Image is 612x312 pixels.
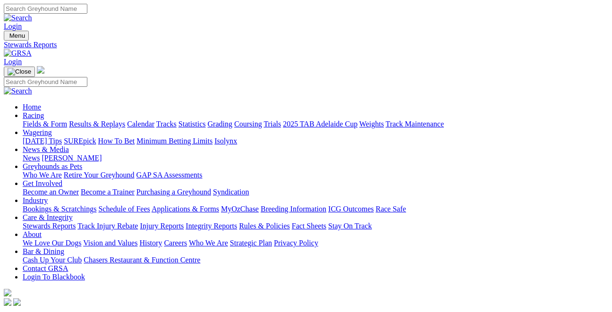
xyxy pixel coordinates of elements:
[23,154,608,162] div: News & Media
[23,162,82,170] a: Greyhounds as Pets
[23,256,82,264] a: Cash Up Your Club
[23,171,608,179] div: Greyhounds as Pets
[359,120,384,128] a: Weights
[23,179,62,187] a: Get Involved
[4,298,11,306] img: facebook.svg
[77,222,138,230] a: Track Injury Rebate
[239,222,290,230] a: Rules & Policies
[23,247,64,255] a: Bar & Dining
[4,49,32,58] img: GRSA
[9,32,25,39] span: Menu
[23,222,76,230] a: Stewards Reports
[283,120,357,128] a: 2025 TAB Adelaide Cup
[4,289,11,296] img: logo-grsa-white.png
[84,256,200,264] a: Chasers Restaurant & Function Centre
[213,188,249,196] a: Syndication
[208,120,232,128] a: Grading
[23,273,85,281] a: Login To Blackbook
[136,171,203,179] a: GAP SA Assessments
[23,145,69,153] a: News & Media
[136,188,211,196] a: Purchasing a Greyhound
[140,222,184,230] a: Injury Reports
[69,120,125,128] a: Results & Replays
[23,188,79,196] a: Become an Owner
[292,222,326,230] a: Fact Sheets
[23,230,42,238] a: About
[4,4,87,14] input: Search
[136,137,212,145] a: Minimum Betting Limits
[98,205,150,213] a: Schedule of Fees
[23,103,41,111] a: Home
[328,205,374,213] a: ICG Outcomes
[127,120,154,128] a: Calendar
[64,171,135,179] a: Retire Your Greyhound
[4,31,29,41] button: Toggle navigation
[64,137,96,145] a: SUREpick
[263,120,281,128] a: Trials
[23,196,48,204] a: Industry
[23,137,62,145] a: [DATE] Tips
[234,120,262,128] a: Coursing
[156,120,177,128] a: Tracks
[23,222,608,230] div: Care & Integrity
[4,87,32,95] img: Search
[23,171,62,179] a: Who We Are
[214,137,237,145] a: Isolynx
[98,137,135,145] a: How To Bet
[23,239,608,247] div: About
[42,154,102,162] a: [PERSON_NAME]
[23,213,73,221] a: Care & Integrity
[386,120,444,128] a: Track Maintenance
[4,58,22,66] a: Login
[152,205,219,213] a: Applications & Forms
[328,222,372,230] a: Stay On Track
[189,239,228,247] a: Who We Are
[186,222,237,230] a: Integrity Reports
[164,239,187,247] a: Careers
[4,41,608,49] a: Stewards Reports
[4,77,87,87] input: Search
[375,205,406,213] a: Race Safe
[13,298,21,306] img: twitter.svg
[23,264,68,272] a: Contact GRSA
[261,205,326,213] a: Breeding Information
[83,239,137,247] a: Vision and Values
[23,205,608,213] div: Industry
[178,120,206,128] a: Statistics
[81,188,135,196] a: Become a Trainer
[23,256,608,264] div: Bar & Dining
[4,67,35,77] button: Toggle navigation
[230,239,272,247] a: Strategic Plan
[23,111,44,119] a: Racing
[8,68,31,76] img: Close
[23,154,40,162] a: News
[23,239,81,247] a: We Love Our Dogs
[37,66,44,74] img: logo-grsa-white.png
[139,239,162,247] a: History
[23,120,67,128] a: Fields & Form
[23,137,608,145] div: Wagering
[23,205,96,213] a: Bookings & Scratchings
[4,14,32,22] img: Search
[4,22,22,30] a: Login
[23,188,608,196] div: Get Involved
[221,205,259,213] a: MyOzChase
[274,239,318,247] a: Privacy Policy
[23,128,52,136] a: Wagering
[23,120,608,128] div: Racing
